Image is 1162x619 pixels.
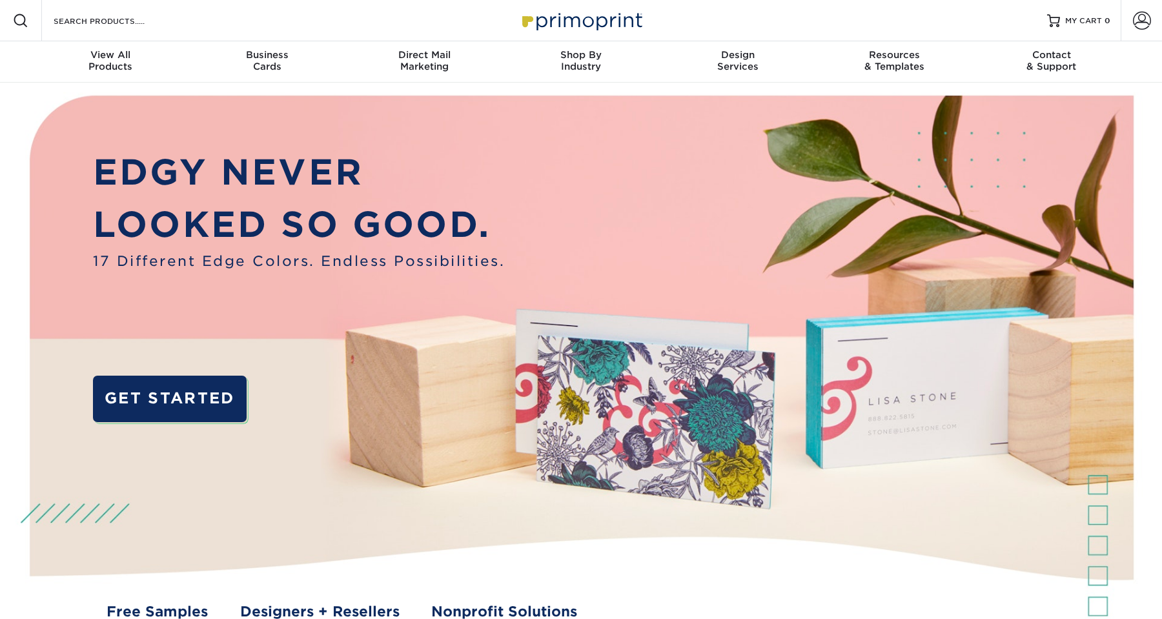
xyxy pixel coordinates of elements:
a: Contact& Support [973,41,1130,83]
div: Cards [189,49,346,72]
span: Design [659,49,816,61]
img: Primoprint [516,6,646,34]
div: Products [32,49,189,72]
span: 17 Different Edge Colors. Endless Possibilities. [93,250,505,271]
span: Direct Mail [346,49,503,61]
div: Industry [503,49,660,72]
p: EDGY NEVER [93,146,505,198]
p: LOOKED SO GOOD. [93,198,505,250]
input: SEARCH PRODUCTS..... [52,13,178,28]
a: Resources& Templates [816,41,973,83]
div: & Support [973,49,1130,72]
div: Marketing [346,49,503,72]
a: BusinessCards [189,41,346,83]
span: Resources [816,49,973,61]
a: View AllProducts [32,41,189,83]
a: DesignServices [659,41,816,83]
a: Shop ByIndustry [503,41,660,83]
div: & Templates [816,49,973,72]
span: 0 [1105,16,1110,25]
span: View All [32,49,189,61]
span: MY CART [1065,15,1102,26]
a: GET STARTED [93,376,247,421]
a: Direct MailMarketing [346,41,503,83]
span: Shop By [503,49,660,61]
span: Contact [973,49,1130,61]
div: Services [659,49,816,72]
span: Business [189,49,346,61]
